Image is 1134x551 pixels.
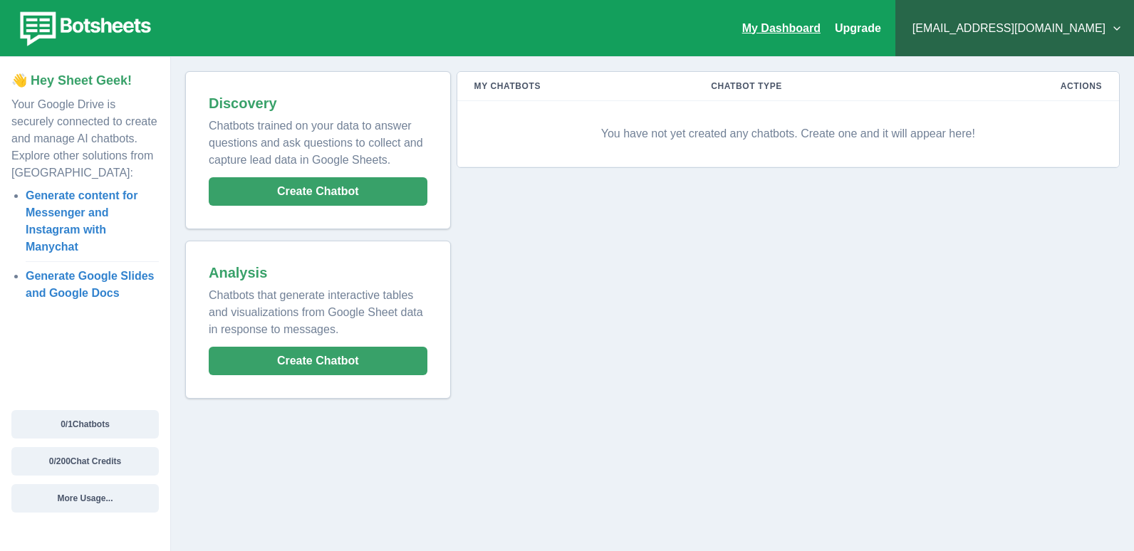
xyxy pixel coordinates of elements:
a: Generate content for Messenger and Instagram with Manychat [26,189,137,253]
p: You have not yet created any chatbots. Create one and it will appear here! [474,112,1102,155]
th: Actions [941,72,1119,101]
button: [EMAIL_ADDRESS][DOMAIN_NAME] [907,14,1123,43]
th: My Chatbots [457,72,695,101]
p: 👋 Hey Sheet Geek! [11,71,159,90]
button: Create Chatbot [209,177,427,206]
button: 0/200Chat Credits [11,447,159,476]
p: Chatbots that generate interactive tables and visualizations from Google Sheet data in response t... [209,281,427,338]
a: Upgrade [835,22,881,34]
p: Your Google Drive is securely connected to create and manage AI chatbots. Explore other solutions... [11,90,159,182]
h2: Analysis [209,264,427,281]
a: My Dashboard [742,22,821,34]
button: Create Chatbot [209,347,427,375]
a: Generate Google Slides and Google Docs [26,270,155,299]
button: More Usage... [11,484,159,513]
button: 0/1Chatbots [11,410,159,439]
h2: Discovery [209,95,427,112]
img: botsheets-logo.png [11,9,155,48]
th: Chatbot Type [694,72,941,101]
p: Chatbots trained on your data to answer questions and ask questions to collect and capture lead d... [209,112,427,169]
